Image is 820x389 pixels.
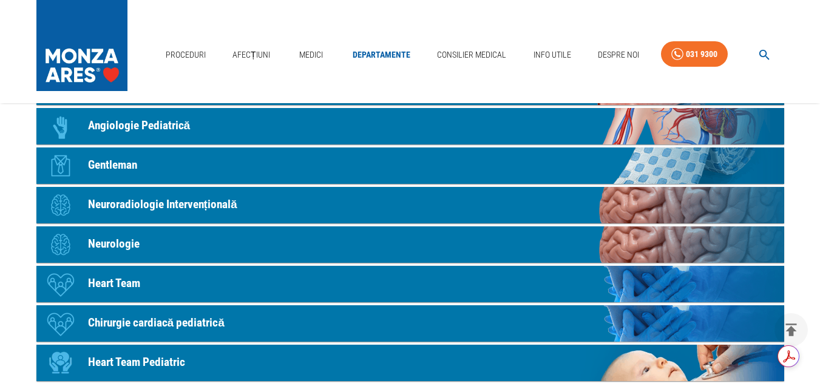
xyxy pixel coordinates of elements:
a: 031 9300 [661,41,728,67]
div: Icon [42,187,79,223]
p: Neuroradiologie Intervențională [88,196,237,214]
a: Info Utile [529,42,576,67]
a: IconNeuroradiologie Intervențională [36,187,784,223]
a: Consilier Medical [432,42,511,67]
button: delete [774,313,808,347]
div: Icon [42,305,79,342]
a: IconNeurologie [36,226,784,263]
div: Icon [42,147,79,184]
a: IconHeart Team [36,266,784,302]
div: Icon [42,266,79,302]
a: IconGentleman [36,147,784,184]
a: Departamente [348,42,415,67]
p: Heart Team Pediatric [88,354,185,371]
p: Angiologie Pediatrică [88,117,191,135]
div: Icon [42,226,79,263]
div: Icon [42,345,79,381]
a: IconAngiologie Pediatrică [36,108,784,144]
a: Afecțiuni [228,42,275,67]
p: Gentleman [88,157,137,174]
div: Icon [42,108,79,144]
a: IconHeart Team Pediatric [36,345,784,381]
p: Chirurgie cardiacă pediatrică [88,314,225,332]
p: Neurologie [88,235,140,253]
a: Medici [292,42,331,67]
a: Proceduri [161,42,211,67]
a: IconChirurgie cardiacă pediatrică [36,305,784,342]
p: Heart Team [88,275,140,293]
div: 031 9300 [686,47,717,62]
a: Despre Noi [593,42,644,67]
